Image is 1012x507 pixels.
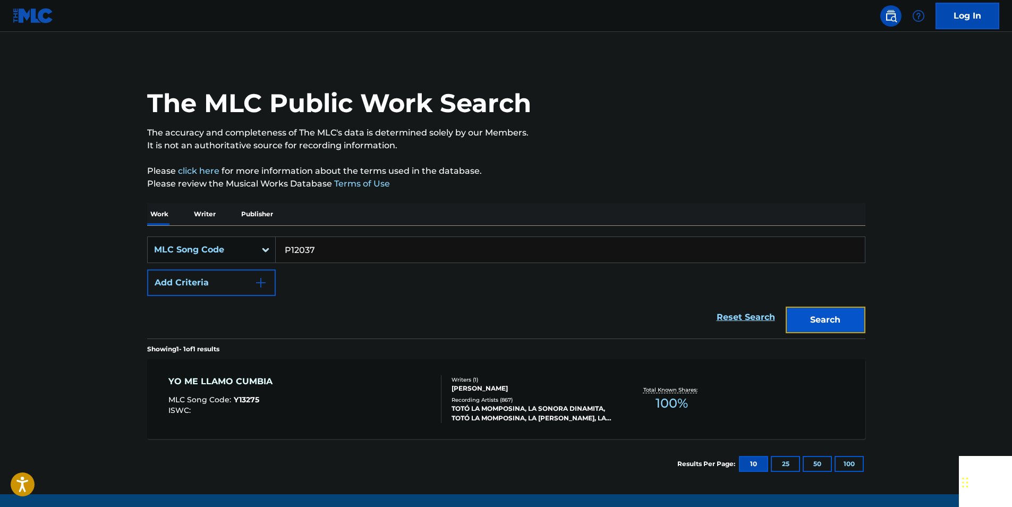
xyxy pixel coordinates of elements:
[962,467,968,498] div: Drag
[835,456,864,472] button: 100
[452,384,612,393] div: [PERSON_NAME]
[912,10,925,22] img: help
[147,236,865,339] form: Search Form
[880,5,902,27] a: Public Search
[13,8,54,23] img: MLC Logo
[908,5,929,27] div: Help
[452,396,612,404] div: Recording Artists ( 867 )
[178,166,219,176] a: click here
[711,306,780,329] a: Reset Search
[677,459,738,469] p: Results Per Page:
[168,395,234,404] span: MLC Song Code :
[168,375,278,388] div: YO ME LLAMO CUMBIA
[147,344,219,354] p: Showing 1 - 1 of 1 results
[238,203,276,225] p: Publisher
[786,307,865,333] button: Search
[147,165,865,178] p: Please for more information about the terms used in the database.
[656,394,688,413] span: 100 %
[936,3,999,29] a: Log In
[254,276,267,289] img: 9d2ae6d4665cec9f34b9.svg
[771,456,800,472] button: 25
[803,456,832,472] button: 50
[739,456,768,472] button: 10
[452,376,612,384] div: Writers ( 1 )
[452,404,612,423] div: TOTÓ LA MOMPOSINA, LA SONORA DINAMITA, TOTÓ LA MOMPOSINA, LA [PERSON_NAME], LA INTERNACIONAL SONO...
[168,405,193,415] span: ISWC :
[643,386,700,394] p: Total Known Shares:
[147,269,276,296] button: Add Criteria
[147,139,865,152] p: It is not an authoritative source for recording information.
[147,203,172,225] p: Work
[191,203,219,225] p: Writer
[885,10,897,22] img: search
[147,178,865,190] p: Please review the Musical Works Database
[959,456,1012,507] iframe: Chat Widget
[147,87,531,119] h1: The MLC Public Work Search
[147,359,865,439] a: YO ME LLAMO CUMBIAMLC Song Code:Y13275ISWC:Writers (1)[PERSON_NAME]Recording Artists (867)TOTÓ LA...
[154,243,250,256] div: MLC Song Code
[147,126,865,139] p: The accuracy and completeness of The MLC's data is determined solely by our Members.
[332,179,390,189] a: Terms of Use
[234,395,259,404] span: Y13275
